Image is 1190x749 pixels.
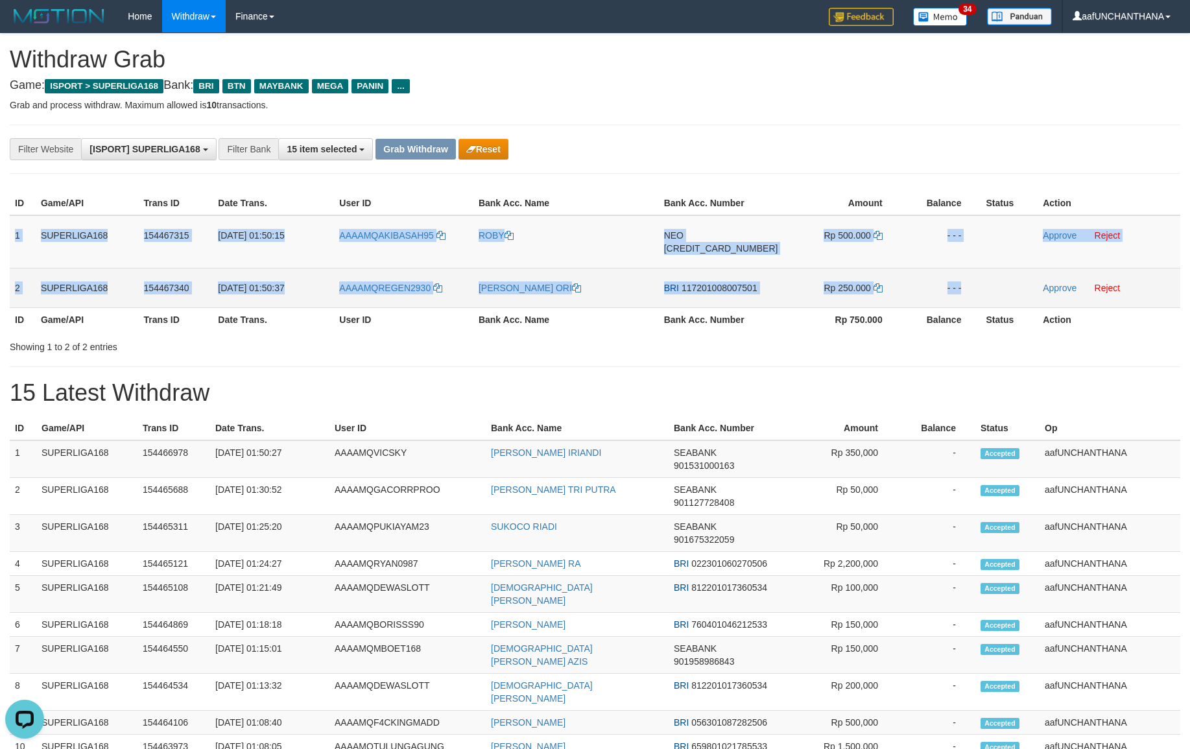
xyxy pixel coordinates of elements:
img: Button%20Memo.svg [913,8,968,26]
span: 34 [958,3,976,15]
td: SUPERLIGA168 [36,674,137,711]
span: Accepted [981,583,1019,594]
th: Op [1040,416,1180,440]
td: - [898,637,975,674]
td: aafUNCHANTHANA [1040,576,1180,613]
img: Feedback.jpg [829,8,894,26]
a: [PERSON_NAME] IRIANDI [491,447,601,458]
p: Grab and process withdraw. Maximum allowed is transactions. [10,99,1180,112]
span: Accepted [981,448,1019,459]
td: aafUNCHANTHANA [1040,711,1180,735]
td: AAAAMQRYAN0987 [329,552,486,576]
th: Date Trans. [210,416,329,440]
th: Bank Acc. Number [659,191,783,215]
a: [PERSON_NAME] [491,717,565,728]
th: Bank Acc. Number [669,416,781,440]
td: 8 [10,674,36,711]
a: [DEMOGRAPHIC_DATA][PERSON_NAME] AZIS [491,643,593,667]
a: Reject [1095,230,1121,241]
td: [DATE] 01:21:49 [210,576,329,613]
span: [DATE] 01:50:37 [218,283,284,293]
th: User ID [334,307,473,331]
span: 15 item selected [287,144,357,154]
td: - [898,515,975,552]
td: SUPERLIGA168 [36,613,137,637]
span: BRI [664,283,679,293]
img: panduan.png [987,8,1052,25]
td: AAAAMQDEWASLOTT [329,674,486,711]
span: ... [392,79,409,93]
button: Reset [458,139,508,160]
td: Rp 200,000 [781,674,898,711]
th: Bank Acc. Name [473,191,659,215]
td: 154464550 [137,637,210,674]
td: aafUNCHANTHANA [1040,440,1180,478]
td: 154464534 [137,674,210,711]
img: MOTION_logo.png [10,6,108,26]
td: [DATE] 01:13:32 [210,674,329,711]
th: Status [975,416,1040,440]
th: Balance [902,191,981,215]
a: [PERSON_NAME] TRI PUTRA [491,484,616,495]
button: [ISPORT] SUPERLIGA168 [81,138,216,160]
div: Filter Bank [219,138,278,160]
td: - [898,711,975,735]
td: 4 [10,552,36,576]
th: ID [10,307,36,331]
span: Accepted [981,718,1019,729]
a: Copy 500000 to clipboard [874,230,883,241]
td: 7 [10,637,36,674]
th: Balance [902,307,981,331]
td: - [898,478,975,515]
span: MEGA [312,79,349,93]
span: Copy 901531000163 to clipboard [674,460,734,471]
td: SUPERLIGA168 [36,711,137,735]
td: AAAAMQVICSKY [329,440,486,478]
td: Rp 100,000 [781,576,898,613]
td: SUPERLIGA168 [36,268,139,307]
td: 154466978 [137,440,210,478]
th: Amount [781,416,898,440]
th: Bank Acc. Name [486,416,669,440]
a: [DEMOGRAPHIC_DATA][PERSON_NAME] [491,680,593,704]
span: Accepted [981,620,1019,631]
td: - - - [902,268,981,307]
span: BRI [674,680,689,691]
span: BRI [674,582,689,593]
a: Reject [1095,283,1121,293]
div: Showing 1 to 2 of 2 entries [10,335,486,353]
td: SUPERLIGA168 [36,552,137,576]
div: Filter Website [10,138,81,160]
h1: Withdraw Grab [10,47,1180,73]
button: 15 item selected [278,138,373,160]
span: Accepted [981,681,1019,692]
span: Copy 812201017360534 to clipboard [691,680,767,691]
span: AAAAMQREGEN2930 [339,283,431,293]
span: Accepted [981,559,1019,570]
span: SEABANK [674,643,717,654]
th: Date Trans. [213,307,334,331]
button: Open LiveChat chat widget [5,5,44,44]
h1: 15 Latest Withdraw [10,380,1180,406]
span: Rp 250.000 [824,283,870,293]
a: Copy 250000 to clipboard [874,283,883,293]
td: AAAAMQDEWASLOTT [329,576,486,613]
a: Approve [1043,230,1077,241]
td: 2 [10,478,36,515]
td: 5 [10,576,36,613]
button: Grab Withdraw [375,139,455,160]
td: AAAAMQF4CKINGMADD [329,711,486,735]
a: [PERSON_NAME] RA [491,558,580,569]
th: Trans ID [139,191,213,215]
td: - [898,576,975,613]
td: AAAAMQGACORRPROO [329,478,486,515]
td: - [898,440,975,478]
td: aafUNCHANTHANA [1040,674,1180,711]
td: - [898,552,975,576]
td: AAAAMQPUKIAYAM23 [329,515,486,552]
td: Rp 500,000 [781,711,898,735]
td: Rp 150,000 [781,613,898,637]
th: Bank Acc. Name [473,307,659,331]
th: Bank Acc. Number [659,307,783,331]
td: [DATE] 01:15:01 [210,637,329,674]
